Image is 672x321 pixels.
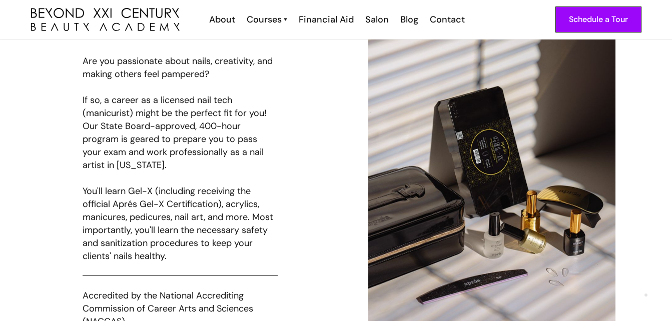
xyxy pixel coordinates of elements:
[209,13,235,26] div: About
[359,13,394,26] a: Salon
[292,13,359,26] a: Financial Aid
[430,13,465,26] div: Contact
[247,13,282,26] div: Courses
[400,13,418,26] div: Blog
[555,6,641,32] a: Schedule a Tour
[423,13,470,26] a: Contact
[203,13,240,26] a: About
[31,8,180,31] a: home
[299,13,354,26] div: Financial Aid
[83,54,278,276] p: Are you passionate about nails, creativity, and making others feel pampered? If so, a career as a...
[569,13,628,26] div: Schedule a Tour
[394,13,423,26] a: Blog
[365,13,389,26] div: Salon
[31,8,180,31] img: beyond 21st century beauty academy logo
[247,13,287,26] a: Courses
